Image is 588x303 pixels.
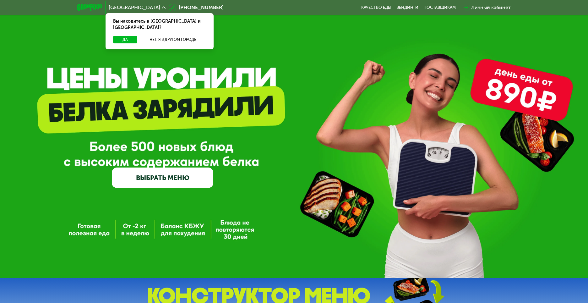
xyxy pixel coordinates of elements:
[396,5,418,10] a: Вендинги
[169,4,224,11] a: [PHONE_NUMBER]
[361,5,391,10] a: Качество еды
[112,168,214,188] a: ВЫБРАТЬ МЕНЮ
[471,4,511,11] div: Личный кабинет
[423,5,456,10] div: поставщикам
[140,36,206,43] button: Нет, я в другом городе
[113,36,137,43] button: Да
[106,13,214,36] div: Вы находитесь в [GEOGRAPHIC_DATA] и [GEOGRAPHIC_DATA]?
[109,5,160,10] span: [GEOGRAPHIC_DATA]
